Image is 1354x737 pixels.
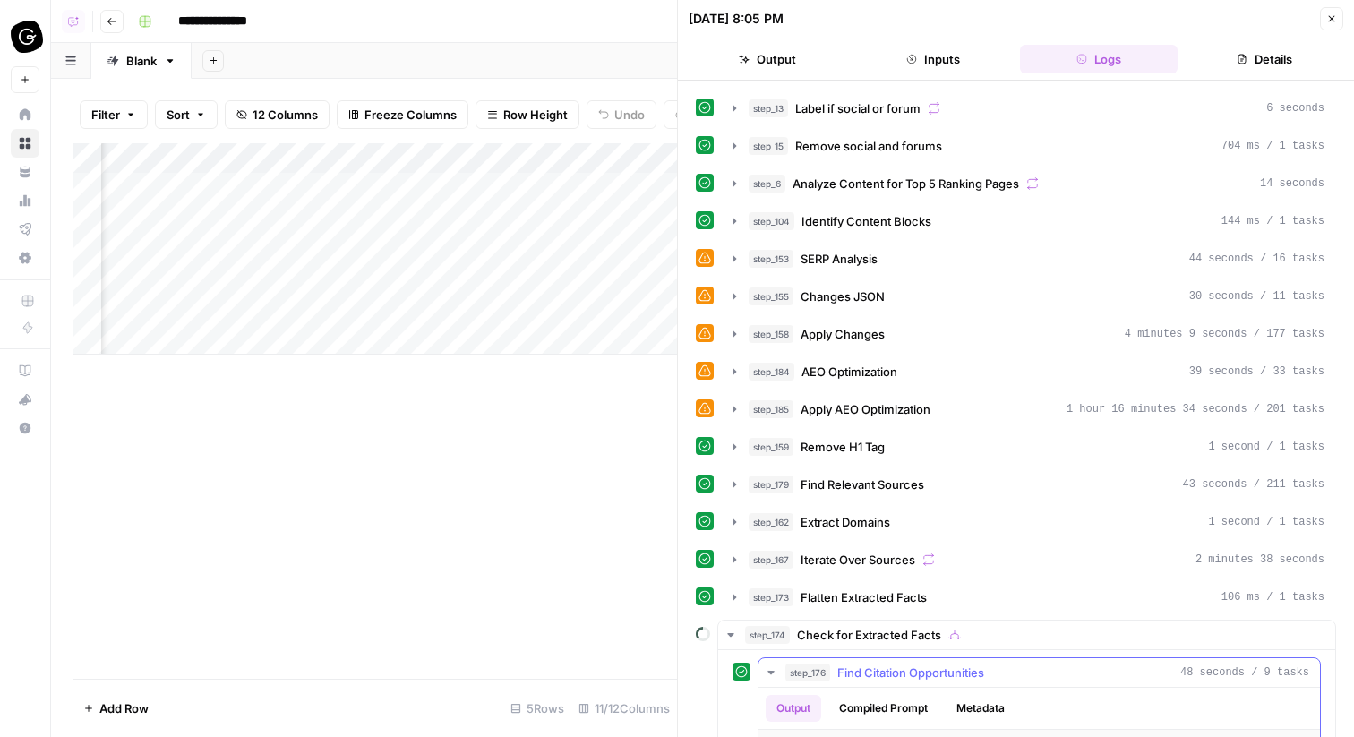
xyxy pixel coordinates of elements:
span: 144 ms / 1 tasks [1221,213,1324,229]
span: Filter [91,106,120,124]
button: Sort [155,100,218,129]
a: Usage [11,186,39,215]
button: 43 seconds / 211 tasks [722,470,1335,499]
button: Add Row [73,694,159,723]
span: step_153 [749,250,793,268]
span: step_6 [749,175,785,193]
button: 1 second / 1 tasks [722,508,1335,536]
button: Compiled Prompt [828,695,938,722]
a: Home [11,100,39,129]
span: 1 second / 1 tasks [1208,514,1324,530]
button: 4 minutes 9 seconds / 177 tasks [722,320,1335,348]
a: Blank [91,43,192,79]
button: 704 ms / 1 tasks [722,132,1335,160]
span: step_176 [785,664,830,681]
span: Analyze Content for Top 5 Ranking Pages [793,175,1019,193]
a: Settings [11,244,39,272]
span: Changes JSON [801,287,885,305]
button: 1 hour 16 minutes 34 seconds / 201 tasks [722,395,1335,424]
span: 6 seconds [1266,100,1324,116]
button: 6 seconds [722,94,1335,123]
button: 144 ms / 1 tasks [722,207,1335,236]
button: 1 second / 1 tasks [722,433,1335,461]
span: SERP Analysis [801,250,878,268]
button: Metadata [946,695,1015,722]
span: Label if social or forum [795,99,921,117]
span: 14 seconds [1260,176,1324,192]
span: step_184 [749,363,794,381]
span: Flatten Extracted Facts [801,588,927,606]
div: Blank [126,52,157,70]
span: Row Height [503,106,568,124]
span: 12 Columns [253,106,318,124]
span: Remove H1 Tag [801,438,885,456]
span: step_167 [749,551,793,569]
span: step_159 [749,438,793,456]
span: step_158 [749,325,793,343]
span: Apply Changes [801,325,885,343]
span: Add Row [99,699,149,717]
span: step_174 [745,626,790,644]
span: 704 ms / 1 tasks [1221,138,1324,154]
button: 106 ms / 1 tasks [722,583,1335,612]
button: Details [1185,45,1343,73]
div: 11/12 Columns [571,694,677,723]
button: What's new? [11,385,39,414]
span: Identify Content Blocks [801,212,931,230]
span: step_185 [749,400,793,418]
span: Undo [614,106,645,124]
button: Row Height [476,100,579,129]
span: 39 seconds / 33 tasks [1189,364,1324,380]
a: Browse [11,129,39,158]
button: Filter [80,100,148,129]
span: 2 minutes 38 seconds [1195,552,1324,568]
button: Freeze Columns [337,100,468,129]
button: Help + Support [11,414,39,442]
span: Extract Domains [801,513,890,531]
span: Find Citation Opportunities [837,664,984,681]
button: 44 seconds / 16 tasks [722,244,1335,273]
span: 44 seconds / 16 tasks [1189,251,1324,267]
span: Check for Extracted Facts [797,626,941,644]
button: Output [689,45,847,73]
button: Output [766,695,821,722]
button: 14 seconds [722,169,1335,198]
span: step_173 [749,588,793,606]
button: 39 seconds / 33 tasks [722,357,1335,386]
div: What's new? [12,386,39,413]
a: Your Data [11,158,39,186]
span: 106 ms / 1 tasks [1221,589,1324,605]
button: 2 minutes 38 seconds [722,545,1335,574]
img: Guru Logo [11,21,43,53]
a: AirOps Academy [11,356,39,385]
span: step_162 [749,513,793,531]
span: step_155 [749,287,793,305]
span: Find Relevant Sources [801,476,924,493]
span: AEO Optimization [801,363,897,381]
button: 48 seconds / 9 tasks [758,658,1320,687]
span: 48 seconds / 9 tasks [1180,664,1309,681]
span: 1 second / 1 tasks [1208,439,1324,455]
span: step_15 [749,137,788,155]
span: step_104 [749,212,794,230]
button: Logs [1020,45,1178,73]
span: step_179 [749,476,793,493]
span: Sort [167,106,190,124]
button: Inputs [854,45,1013,73]
button: 30 seconds / 11 tasks [722,282,1335,311]
span: 43 seconds / 211 tasks [1183,476,1324,493]
span: Apply AEO Optimization [801,400,930,418]
span: Iterate Over Sources [801,551,915,569]
a: Flightpath [11,215,39,244]
span: 30 seconds / 11 tasks [1189,288,1324,304]
div: 5 Rows [503,694,571,723]
button: Workspace: Guru [11,14,39,59]
span: step_13 [749,99,788,117]
div: [DATE] 8:05 PM [689,10,784,28]
span: Freeze Columns [364,106,457,124]
button: 12 Columns [225,100,330,129]
span: 4 minutes 9 seconds / 177 tasks [1125,326,1324,342]
button: Undo [587,100,656,129]
span: Remove social and forums [795,137,942,155]
span: 1 hour 16 minutes 34 seconds / 201 tasks [1067,401,1324,417]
